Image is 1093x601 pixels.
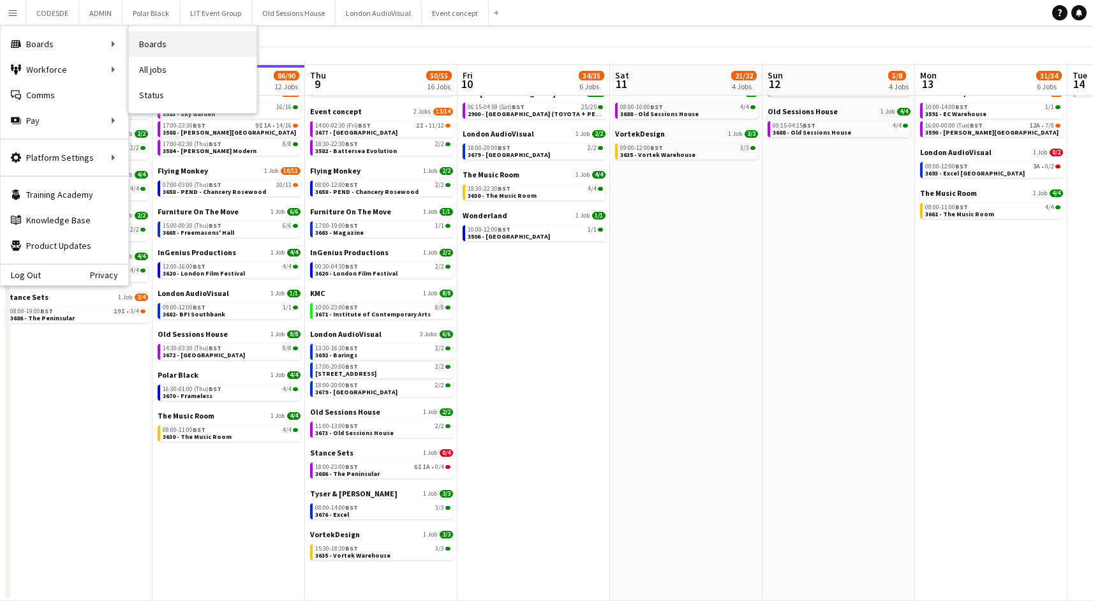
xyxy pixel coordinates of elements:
a: 09:00-12:00BST3/33635 - Vortek Warehouse [620,144,755,158]
span: 4/4 [588,186,597,192]
span: 2 Jobs [413,108,431,115]
div: Stance Sets1 Job3/408:00-19:00BST19I•3/43686 - The Peninsular [5,292,148,325]
span: 3681 - King's Place [315,369,376,378]
a: 12:00-16:00BST4/43620 - London Film Festival [163,262,298,277]
span: 17:00-20:00 [315,364,358,370]
span: 1/1 [440,208,453,216]
span: BST [970,121,983,130]
a: Wonderland1 Job1/1 [463,211,606,220]
span: BST [345,344,358,352]
span: 1 Job [271,371,285,379]
span: 2/2 [592,130,606,138]
span: 11/12 [429,122,444,129]
a: Knowledge Base [1,207,128,233]
a: 08:00-19:00BST19I•3/43686 - The Peninsular [10,307,145,322]
button: ADMIN [79,1,123,26]
span: 8/8 [283,345,292,352]
a: Furniture On The Move1 Job1/1 [310,207,453,216]
a: All jobs [129,57,257,82]
a: Old Sessions House1 Job4/4 [768,107,911,116]
span: 08:00-12:00 [925,163,968,170]
span: 4/4 [130,267,139,274]
div: Old Sessions House1 Job4/408:00-10:00BST4/43688 - Old Sessions House [615,88,758,129]
span: 2/2 [135,212,148,219]
a: 08:00-12:00BST3A•0/23693 - Excel [GEOGRAPHIC_DATA] [925,162,1060,177]
span: Old Sessions House [768,107,838,116]
span: BST [498,225,510,234]
span: London AudioVisual [463,129,534,138]
span: 3679 - Corinthia Hotel [468,151,550,159]
span: 3/3 [740,145,749,151]
div: • [10,308,145,315]
span: 3682- BFI Southbank [163,310,225,318]
span: BST [650,103,663,111]
span: 16:30-01:00 (Thu) [163,386,221,392]
a: 08:00-12:00BST2/23658 - PEND - Chancery Rosewood [315,181,450,195]
a: Log Out [1,270,41,280]
span: 1 Job [881,108,895,115]
a: Furniture On The Move1 Job6/6 [158,207,301,216]
span: 4/4 [740,104,749,110]
div: Event concept2 Jobs13/1414:00-02:30 (Fri)BST2I•11/123677 - [GEOGRAPHIC_DATA]18:30-22:30BST2/23582... [310,107,453,166]
span: 8/8 [287,330,301,338]
span: Furniture On The Move [310,207,391,216]
span: 1/1 [435,223,444,229]
span: 19I [114,308,125,315]
span: 3 Jobs [420,330,437,338]
a: 17:00-02:30 (Thu)BST8/83584 - [PERSON_NAME] Modern [163,140,298,154]
span: BST [209,344,221,352]
span: 08:00-12:00 [315,182,358,188]
div: • [315,122,450,129]
span: 3582 - Battersea Evolution [315,147,397,155]
span: 2/2 [440,408,453,416]
span: 3692 - Barings [315,351,357,359]
span: 1A [264,122,271,129]
a: 14:30-03:30 (Thu)BST8/83672 - [GEOGRAPHIC_DATA] [163,344,298,359]
span: 2/2 [440,167,453,175]
a: KMC1 Job8/8 [310,288,453,298]
span: 07:00-03:00 (Thu) [163,182,221,188]
span: 1 Job [271,249,285,256]
a: 10:00-12:00BST1/13506 - [GEOGRAPHIC_DATA] [468,225,603,240]
span: Wonderland [463,211,507,220]
a: 16:00-00:00 (Tue)BST12A•7/83590 - [PERSON_NAME][GEOGRAPHIC_DATA] [925,121,1060,136]
span: 4/4 [893,122,902,129]
div: Furniture On The Move1 Job6/615:00-00:30 (Thu)BST6/63665 - Freemasons' Hall [158,207,301,248]
span: 8/8 [283,141,292,147]
span: 09:00-12:00 [163,304,205,311]
span: 1 Job [271,330,285,338]
span: 3/4 [130,308,139,315]
span: 10/11 [281,167,301,175]
span: 1 Job [1033,189,1047,197]
span: 13:30-16:30 [315,345,358,352]
button: LIT Event Group [180,1,252,26]
span: 3/4 [135,293,148,301]
span: 3688 - Old Sessions House [620,110,699,118]
a: 19:30-22:30BST4/43630 - The Music Room [468,184,603,199]
span: BST [209,140,221,148]
span: BST [193,303,205,311]
a: Status [129,82,257,108]
a: Boards [129,31,257,57]
span: BST [345,381,358,389]
button: Polar Black [123,1,180,26]
span: 6/6 [440,330,453,338]
span: 17:00-23:30 [163,122,205,129]
div: London AudioVisual3 Jobs6/613:30-16:30BST2/23692 - Barings17:00-20:00BST2/2[STREET_ADDRESS]18:00-... [310,329,453,407]
a: 18:30-22:30BST2/23582 - Battersea Evolution [315,140,450,154]
span: 3671 - Institute of Contemporary Arts [315,310,431,318]
span: 14:00-02:30 (Fri) [315,122,371,129]
span: 3663 - Magazine [315,228,364,237]
span: 4/4 [1050,189,1063,197]
span: Flying Monkey [158,166,208,175]
span: 10:00-23:00 [315,304,358,311]
a: 18:00-20:00BST2/23679 - [GEOGRAPHIC_DATA] [468,144,603,158]
span: 1 Job [271,208,285,216]
a: InGenius Productions1 Job4/4 [158,248,301,257]
span: 1 Job [271,412,285,420]
span: 1 Job [423,249,437,256]
a: The Music Room1 Job4/4 [158,411,301,420]
span: 18:00-20:00 [315,382,358,389]
span: 3665 - Freemasons' Hall [163,228,234,237]
span: 3670 - Frameless [163,392,212,400]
